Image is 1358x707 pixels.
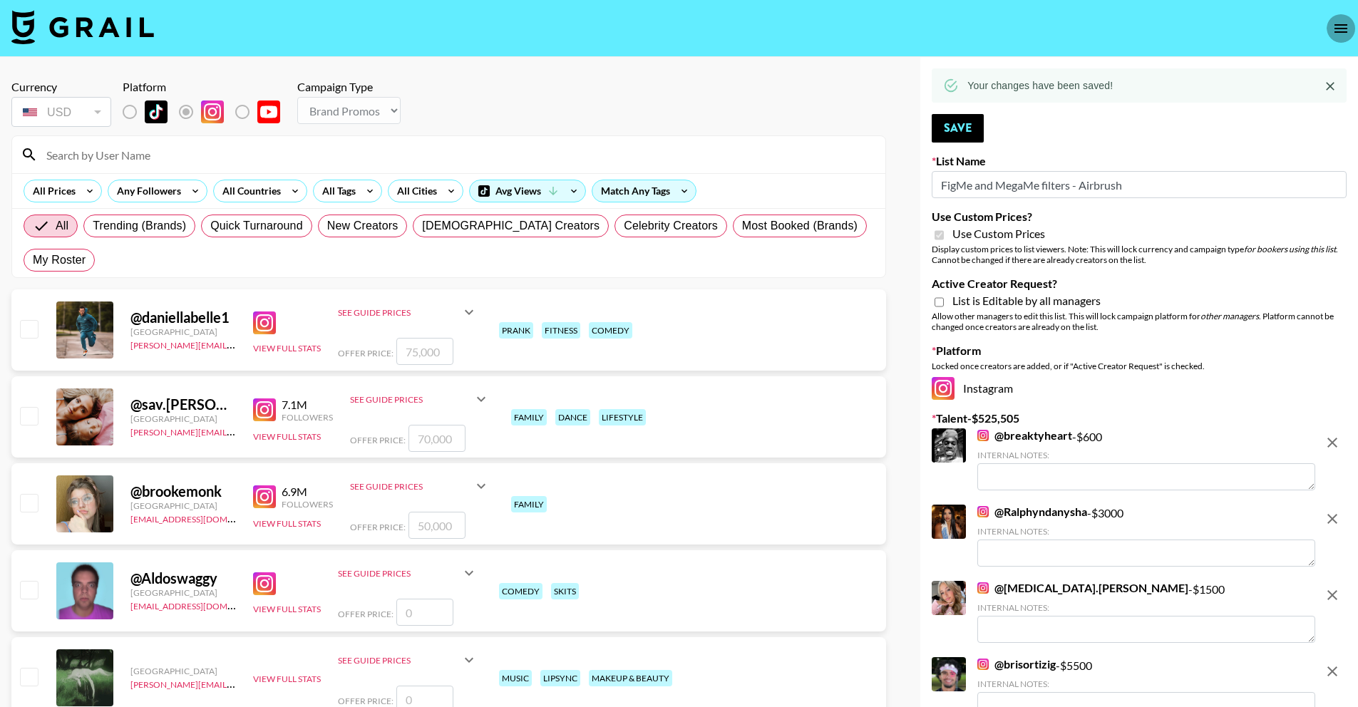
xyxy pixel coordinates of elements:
span: All [56,217,68,234]
div: Any Followers [108,180,184,202]
img: Instagram [932,377,955,400]
span: [DEMOGRAPHIC_DATA] Creators [422,217,600,234]
div: Internal Notes: [977,602,1315,613]
span: Offer Price: [338,696,393,706]
div: Currency is locked to USD [11,94,111,130]
div: comedy [589,322,632,339]
span: My Roster [33,252,86,269]
label: List Name [932,154,1347,168]
a: [PERSON_NAME][EMAIL_ADDRESS][DOMAIN_NAME] [130,676,341,690]
div: family [511,409,547,425]
div: See Guide Prices [350,382,490,416]
div: makeup & beauty [589,670,672,686]
a: @[MEDICAL_DATA].[PERSON_NAME] [977,581,1188,595]
button: View Full Stats [253,604,321,614]
a: @Ralphyndanysha [977,505,1087,519]
div: comedy [499,583,542,599]
div: [GEOGRAPHIC_DATA] [130,587,236,598]
img: Instagram [977,659,989,670]
div: fitness [542,322,580,339]
div: Avg Views [470,180,585,202]
span: Offer Price: [350,435,406,445]
span: Celebrity Creators [624,217,718,234]
button: open drawer [1327,14,1355,43]
a: [PERSON_NAME][EMAIL_ADDRESS][DOMAIN_NAME] [130,424,341,438]
div: @ daniellabelle1 [130,309,236,326]
div: Allow other managers to edit this list. This will lock campaign platform for . Platform cannot be... [932,311,1347,332]
div: Internal Notes: [977,526,1315,537]
div: @ brookemonk [130,482,236,500]
button: Close [1320,76,1341,97]
label: Use Custom Prices? [932,210,1347,224]
div: family [511,496,547,512]
label: Platform [932,344,1347,358]
div: 7.1M [282,398,333,412]
a: [PERSON_NAME][EMAIL_ADDRESS][DOMAIN_NAME] [130,337,341,351]
span: New Creators [327,217,398,234]
div: Followers [282,412,333,423]
div: - $ 600 [977,428,1315,490]
div: Your changes have been saved! [967,73,1113,98]
img: Instagram [253,485,276,508]
div: Internal Notes: [977,450,1315,460]
img: Grail Talent [11,10,154,44]
span: Trending (Brands) [93,217,186,234]
button: Save [932,114,984,143]
div: Followers [282,499,333,510]
input: 50,000 [408,512,465,539]
div: See Guide Prices [338,307,461,318]
button: View Full Stats [253,674,321,684]
span: Quick Turnaround [210,217,303,234]
img: YouTube [257,100,280,123]
em: for bookers using this list [1244,244,1336,254]
button: remove [1318,581,1347,609]
div: [GEOGRAPHIC_DATA] [130,413,236,424]
button: View Full Stats [253,518,321,529]
div: All Tags [314,180,359,202]
div: See Guide Prices [338,643,478,677]
div: See Guide Prices [338,568,461,579]
a: [EMAIL_ADDRESS][DOMAIN_NAME] [130,598,274,611]
img: Instagram [253,398,276,421]
span: Offer Price: [350,522,406,532]
label: Talent - $ 525,505 [932,411,1347,425]
div: Internal Notes: [977,678,1315,689]
div: All Countries [214,180,284,202]
div: @ Aldoswaggy [130,569,236,587]
button: remove [1318,657,1347,686]
div: [GEOGRAPHIC_DATA] [130,666,236,676]
div: Locked once creators are added, or if "Active Creator Request" is checked. [932,361,1347,371]
a: [EMAIL_ADDRESS][DOMAIN_NAME] [130,511,274,525]
div: See Guide Prices [338,556,478,590]
div: See Guide Prices [350,469,490,503]
div: USD [14,100,108,125]
a: @brisortizig [977,657,1056,671]
img: TikTok [145,100,168,123]
span: List is Editable by all managers [952,294,1101,308]
div: All Cities [389,180,440,202]
span: Offer Price: [338,609,393,619]
span: Most Booked (Brands) [742,217,858,234]
label: Active Creator Request? [932,277,1347,291]
img: Instagram [977,506,989,517]
div: @ sav.[PERSON_NAME] [130,396,236,413]
img: Instagram [201,100,224,123]
div: See Guide Prices [350,394,473,405]
button: remove [1318,505,1347,533]
div: Display custom prices to list viewers. Note: This will lock currency and campaign type . Cannot b... [932,244,1347,265]
div: [GEOGRAPHIC_DATA] [130,500,236,511]
a: @breaktyheart [977,428,1072,443]
div: lipsync [540,670,580,686]
div: [GEOGRAPHIC_DATA] [130,326,236,337]
button: View Full Stats [253,343,321,353]
div: Instagram [932,377,1347,400]
div: Currency [11,80,111,94]
div: Platform [123,80,292,94]
em: other managers [1200,311,1259,321]
div: Match Any Tags [592,180,696,202]
div: See Guide Prices [338,295,478,329]
div: dance [555,409,590,425]
div: skits [551,583,579,599]
span: Use Custom Prices [952,227,1045,241]
input: Search by User Name [38,143,877,166]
